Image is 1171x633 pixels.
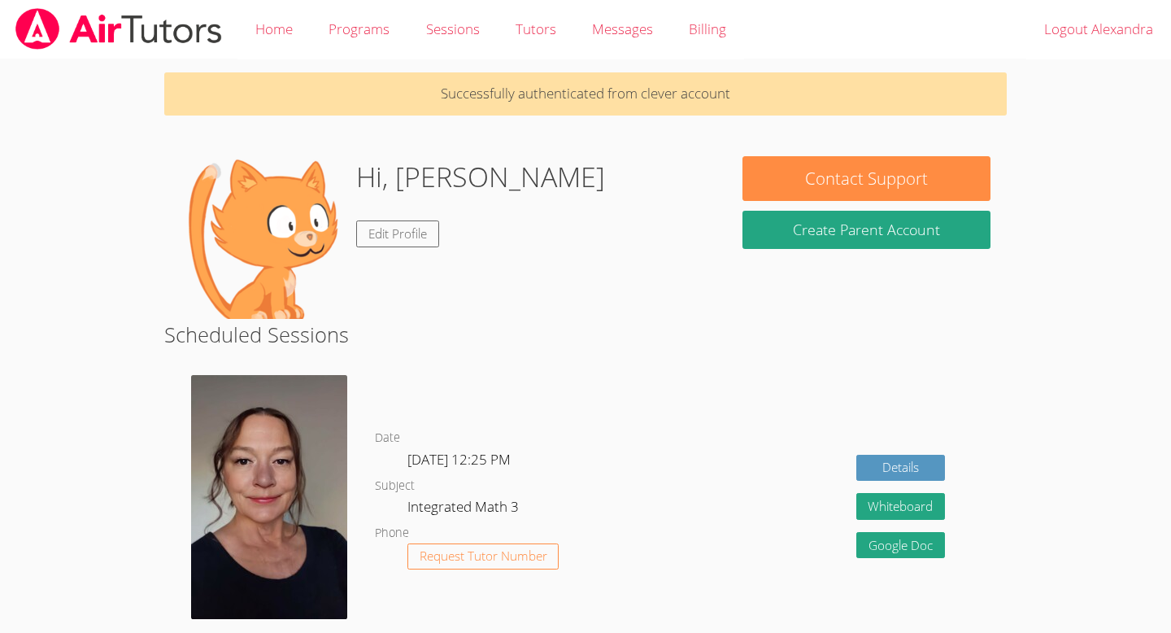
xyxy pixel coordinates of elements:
[856,532,946,559] a: Google Doc
[356,156,605,198] h1: Hi, [PERSON_NAME]
[181,156,343,319] img: default.png
[375,428,400,448] dt: Date
[356,220,439,247] a: Edit Profile
[420,550,547,562] span: Request Tutor Number
[742,211,990,249] button: Create Parent Account
[856,455,946,482] a: Details
[191,375,347,619] img: Dalton%202024.jpg
[742,156,990,201] button: Contact Support
[856,493,946,520] button: Whiteboard
[164,319,1008,350] h2: Scheduled Sessions
[592,20,653,38] span: Messages
[14,8,224,50] img: airtutors_banner-c4298cdbf04f3fff15de1276eac7730deb9818008684d7c2e4769d2f7ddbe033.png
[407,450,511,469] span: [DATE] 12:25 PM
[407,495,522,523] dd: Integrated Math 3
[375,476,415,496] dt: Subject
[407,544,559,570] button: Request Tutor Number
[164,72,1008,116] p: Successfully authenticated from clever account
[375,523,409,544] dt: Phone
